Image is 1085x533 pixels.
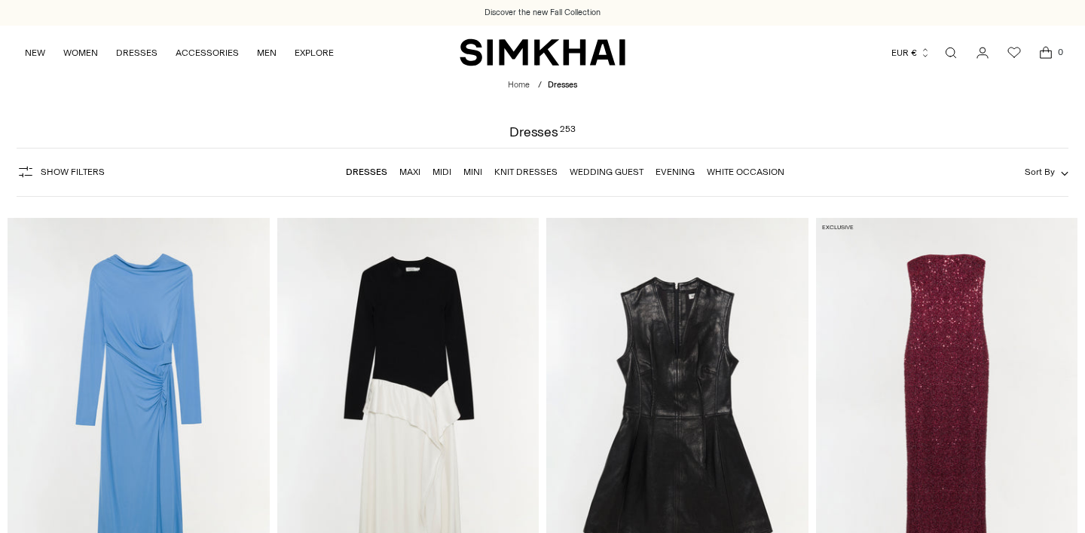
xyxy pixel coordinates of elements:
button: Sort By [1025,164,1068,180]
a: White Occasion [707,167,784,177]
a: Evening [656,167,695,177]
a: Open cart modal [1031,38,1061,68]
iframe: Gorgias live chat messenger [1010,462,1070,518]
a: Maxi [399,167,420,177]
span: Dresses [548,80,577,90]
a: Discover the new Fall Collection [484,7,601,19]
a: SIMKHAI [460,38,625,67]
span: 0 [1053,45,1067,59]
button: Show Filters [17,160,105,184]
a: Wishlist [999,38,1029,68]
div: / [538,79,542,92]
nav: Linked collections [346,156,784,188]
a: DRESSES [116,36,157,69]
div: 253 [560,125,576,139]
nav: breadcrumbs [508,79,577,92]
a: MEN [257,36,277,69]
a: Dresses [346,167,387,177]
a: NEW [25,36,45,69]
button: EUR € [891,36,931,69]
a: Midi [432,167,451,177]
a: Open search modal [936,38,966,68]
a: ACCESSORIES [176,36,239,69]
span: Sort By [1025,167,1055,177]
a: Knit Dresses [494,167,558,177]
h1: Dresses [509,125,576,139]
a: EXPLORE [295,36,334,69]
a: Wedding Guest [570,167,643,177]
a: Mini [463,167,482,177]
a: WOMEN [63,36,98,69]
span: Show Filters [41,167,105,177]
a: Go to the account page [967,38,998,68]
a: Home [508,80,530,90]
